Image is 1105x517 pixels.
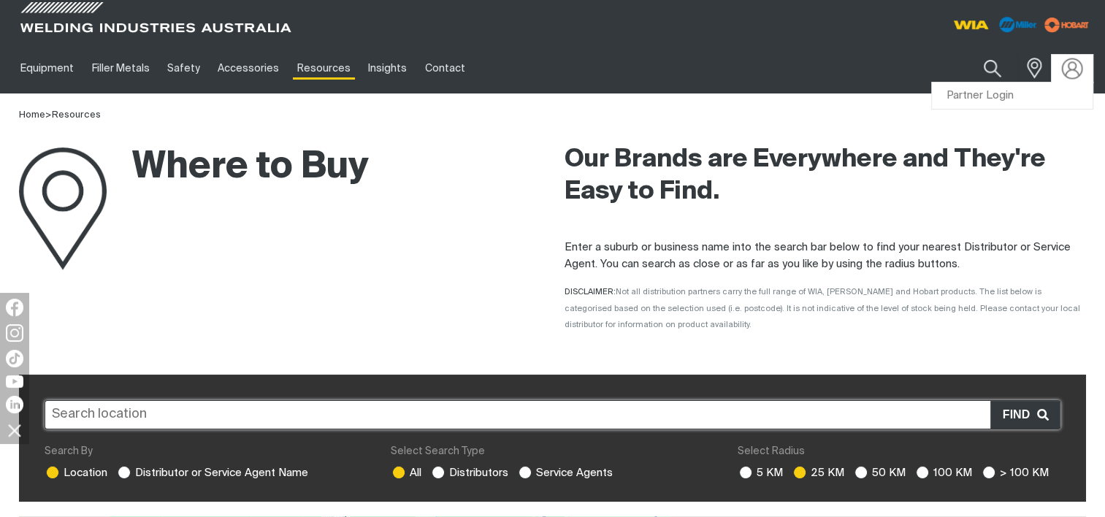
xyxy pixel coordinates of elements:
[968,51,1017,85] button: Search products
[2,418,27,443] img: hide socials
[391,444,714,459] div: Select Search Type
[990,401,1060,429] button: Find
[517,467,613,478] label: Service Agents
[45,444,367,459] div: Search By
[209,43,288,93] a: Accessories
[19,110,45,120] a: Home
[391,467,421,478] label: All
[158,43,209,93] a: Safety
[45,110,52,120] span: >
[6,375,23,388] img: YouTube
[83,43,158,93] a: Filler Metals
[565,240,1087,272] p: Enter a suburb or business name into the search bar below to find your nearest Distributor or Ser...
[116,467,308,478] label: Distributor or Service Agent Name
[565,288,1080,329] span: Not all distribution partners carry the full range of WIA, [PERSON_NAME] and Hobart products. The...
[565,144,1087,208] h2: Our Brands are Everywhere and They're Easy to Find.
[6,324,23,342] img: Instagram
[981,467,1049,478] label: > 100 KM
[1040,14,1093,36] img: miller
[19,144,369,191] h1: Where to Buy
[430,467,508,478] label: Distributors
[359,43,416,93] a: Insights
[1003,405,1037,424] span: Find
[12,43,823,93] nav: Main
[6,350,23,367] img: TikTok
[738,444,1060,459] div: Select Radius
[565,288,1080,329] span: DISCLAIMER:
[45,467,107,478] label: Location
[6,299,23,316] img: Facebook
[416,43,473,93] a: Contact
[792,467,844,478] label: 25 KM
[853,467,906,478] label: 50 KM
[914,467,972,478] label: 100 KM
[6,396,23,413] img: LinkedIn
[288,43,359,93] a: Resources
[738,467,783,478] label: 5 KM
[949,51,1017,85] input: Product name or item number...
[52,110,101,120] a: Resources
[45,400,1060,429] input: Search location
[932,83,1093,110] a: Partner Login
[12,43,83,93] a: Equipment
